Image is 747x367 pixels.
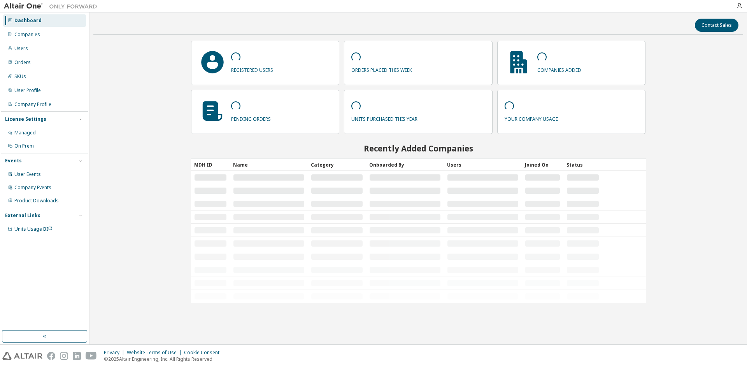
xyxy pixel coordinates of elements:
[14,17,42,24] div: Dashboard
[14,87,41,94] div: User Profile
[4,2,101,10] img: Altair One
[14,171,41,177] div: User Events
[73,352,81,360] img: linkedin.svg
[2,352,42,360] img: altair_logo.svg
[14,198,59,204] div: Product Downloads
[233,158,305,171] div: Name
[351,64,412,73] p: orders placed this week
[5,212,40,219] div: External Links
[104,356,224,362] p: © 2025 Altair Engineering, Inc. All Rights Reserved.
[14,59,31,66] div: Orders
[191,143,646,153] h2: Recently Added Companies
[14,226,53,232] span: Units Usage BI
[14,130,36,136] div: Managed
[231,113,271,122] p: pending orders
[47,352,55,360] img: facebook.svg
[447,158,519,171] div: Users
[194,158,227,171] div: MDH ID
[231,64,273,73] p: registered users
[14,73,26,80] div: SKUs
[14,184,51,191] div: Company Events
[14,31,40,38] div: Companies
[505,113,558,122] p: your company usage
[537,64,581,73] p: companies added
[5,116,46,122] div: License Settings
[351,113,417,122] p: units purchased this year
[566,158,599,171] div: Status
[5,158,22,164] div: Events
[14,101,51,108] div: Company Profile
[525,158,560,171] div: Joined On
[104,350,127,356] div: Privacy
[127,350,184,356] div: Website Terms of Use
[695,19,738,32] button: Contact Sales
[14,45,28,52] div: Users
[60,352,68,360] img: instagram.svg
[184,350,224,356] div: Cookie Consent
[311,158,363,171] div: Category
[369,158,441,171] div: Onboarded By
[86,352,97,360] img: youtube.svg
[14,143,34,149] div: On Prem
